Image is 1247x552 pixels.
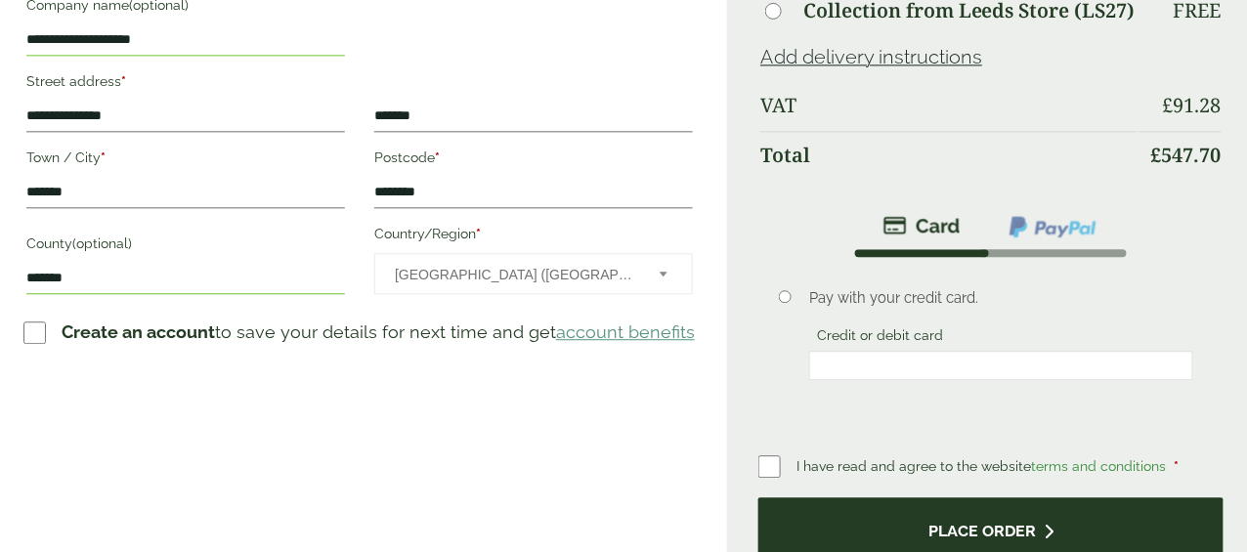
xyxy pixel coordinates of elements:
[815,357,1187,374] iframe: Secure card payment input frame
[1163,92,1174,118] span: £
[803,1,1136,21] label: Collection from Leeds Store (LS27)
[374,220,693,253] label: Country/Region
[435,149,440,165] abbr: required
[72,235,132,251] span: (optional)
[476,226,481,241] abbr: required
[556,321,695,342] a: account benefits
[374,144,693,177] label: Postcode
[796,458,1170,474] span: I have read and agree to the website
[760,82,1138,129] th: VAT
[1151,142,1222,168] bdi: 547.70
[121,73,126,89] abbr: required
[760,131,1138,179] th: Total
[62,318,695,345] p: to save your details for next time and get
[101,149,106,165] abbr: required
[760,45,982,68] a: Add delivery instructions
[1163,92,1222,118] bdi: 91.28
[809,287,1193,309] p: Pay with your credit card.
[26,67,345,101] label: Street address
[883,214,961,237] img: stripe.png
[62,321,215,342] strong: Create an account
[1031,458,1166,474] a: terms and conditions
[26,230,345,263] label: County
[26,144,345,177] label: Town / City
[1174,458,1179,474] abbr: required
[395,254,633,295] span: United Kingdom (UK)
[1008,214,1098,239] img: ppcp-gateway.png
[1151,142,1162,168] span: £
[809,327,951,349] label: Credit or debit card
[374,253,693,294] span: Country/Region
